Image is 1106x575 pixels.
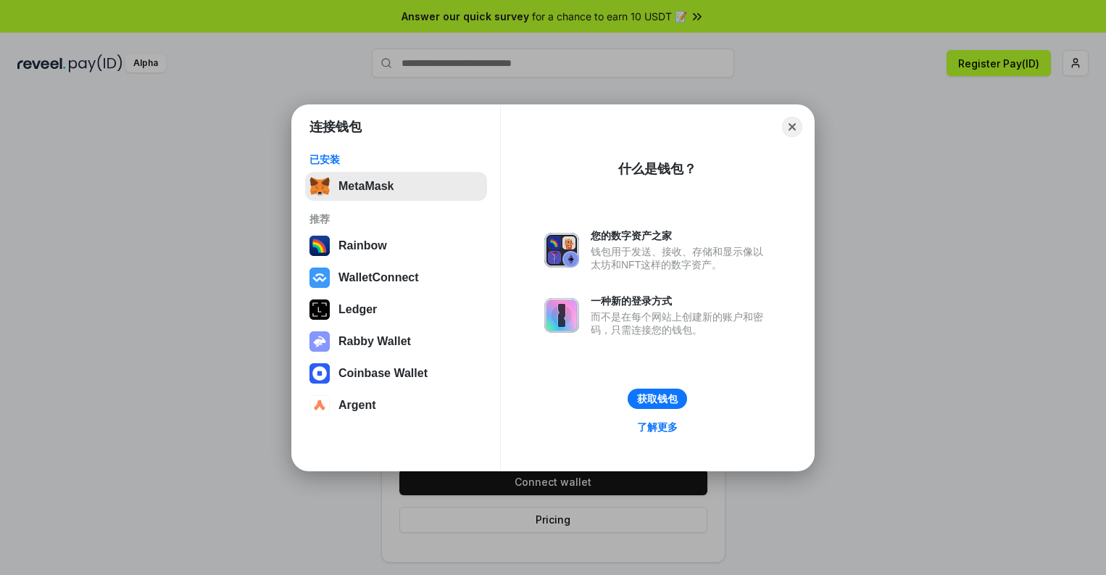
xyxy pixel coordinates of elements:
img: svg+xml,%3Csvg%20xmlns%3D%22http%3A%2F%2Fwww.w3.org%2F2000%2Fsvg%22%20fill%3D%22none%22%20viewBox... [544,298,579,333]
img: svg+xml,%3Csvg%20width%3D%22120%22%20height%3D%22120%22%20viewBox%3D%220%200%20120%20120%22%20fil... [309,236,330,256]
h1: 连接钱包 [309,118,362,136]
button: Ledger [305,295,487,324]
img: svg+xml,%3Csvg%20width%3D%2228%22%20height%3D%2228%22%20viewBox%3D%220%200%2028%2028%22%20fill%3D... [309,268,330,288]
button: 获取钱包 [628,389,687,409]
div: 您的数字资产之家 [591,229,770,242]
div: 了解更多 [637,421,678,434]
div: MetaMask [338,180,394,193]
div: Rabby Wallet [338,335,411,348]
div: WalletConnect [338,271,419,284]
button: Rabby Wallet [305,327,487,356]
div: Coinbase Wallet [338,367,428,380]
div: 已安装 [309,153,483,166]
button: WalletConnect [305,263,487,292]
div: 而不是在每个网站上创建新的账户和密码，只需连接您的钱包。 [591,310,770,336]
div: 推荐 [309,212,483,226]
div: 钱包用于发送、接收、存储和显示像以太坊和NFT这样的数字资产。 [591,245,770,271]
div: 获取钱包 [637,392,678,405]
img: svg+xml,%3Csvg%20fill%3D%22none%22%20height%3D%2233%22%20viewBox%3D%220%200%2035%2033%22%20width%... [309,176,330,197]
button: MetaMask [305,172,487,201]
img: svg+xml,%3Csvg%20width%3D%2228%22%20height%3D%2228%22%20viewBox%3D%220%200%2028%2028%22%20fill%3D... [309,363,330,384]
div: 一种新的登录方式 [591,294,770,307]
button: Close [782,117,802,137]
div: Ledger [338,303,377,316]
img: svg+xml,%3Csvg%20width%3D%2228%22%20height%3D%2228%22%20viewBox%3D%220%200%2028%2028%22%20fill%3D... [309,395,330,415]
img: svg+xml,%3Csvg%20xmlns%3D%22http%3A%2F%2Fwww.w3.org%2F2000%2Fsvg%22%20width%3D%2228%22%20height%3... [309,299,330,320]
button: Coinbase Wallet [305,359,487,388]
div: Argent [338,399,376,412]
img: svg+xml,%3Csvg%20xmlns%3D%22http%3A%2F%2Fwww.w3.org%2F2000%2Fsvg%22%20fill%3D%22none%22%20viewBox... [544,233,579,268]
button: Argent [305,391,487,420]
div: 什么是钱包？ [618,160,697,178]
a: 了解更多 [628,418,686,437]
img: svg+xml,%3Csvg%20xmlns%3D%22http%3A%2F%2Fwww.w3.org%2F2000%2Fsvg%22%20fill%3D%22none%22%20viewBox... [309,331,330,352]
button: Rainbow [305,231,487,260]
div: Rainbow [338,239,387,252]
